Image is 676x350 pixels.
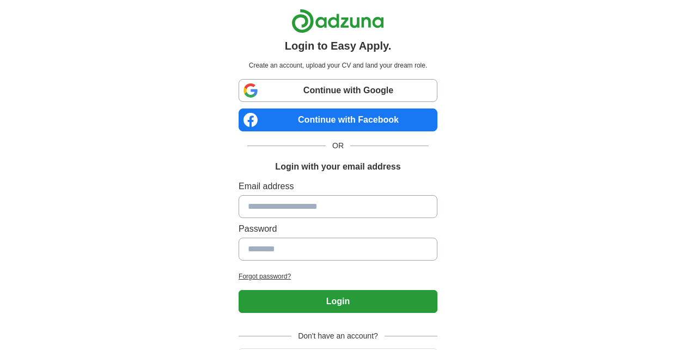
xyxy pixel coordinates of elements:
h1: Login with your email address [275,160,400,173]
span: Don't have an account? [291,330,385,342]
span: OR [326,140,350,152]
a: Continue with Google [239,79,437,102]
p: Create an account, upload your CV and land your dream role. [241,61,435,70]
a: Forgot password? [239,271,437,281]
label: Email address [239,180,437,193]
button: Login [239,290,437,313]
h1: Login to Easy Apply. [285,38,392,54]
img: Adzuna logo [291,9,384,33]
label: Password [239,222,437,236]
a: Continue with Facebook [239,108,437,131]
